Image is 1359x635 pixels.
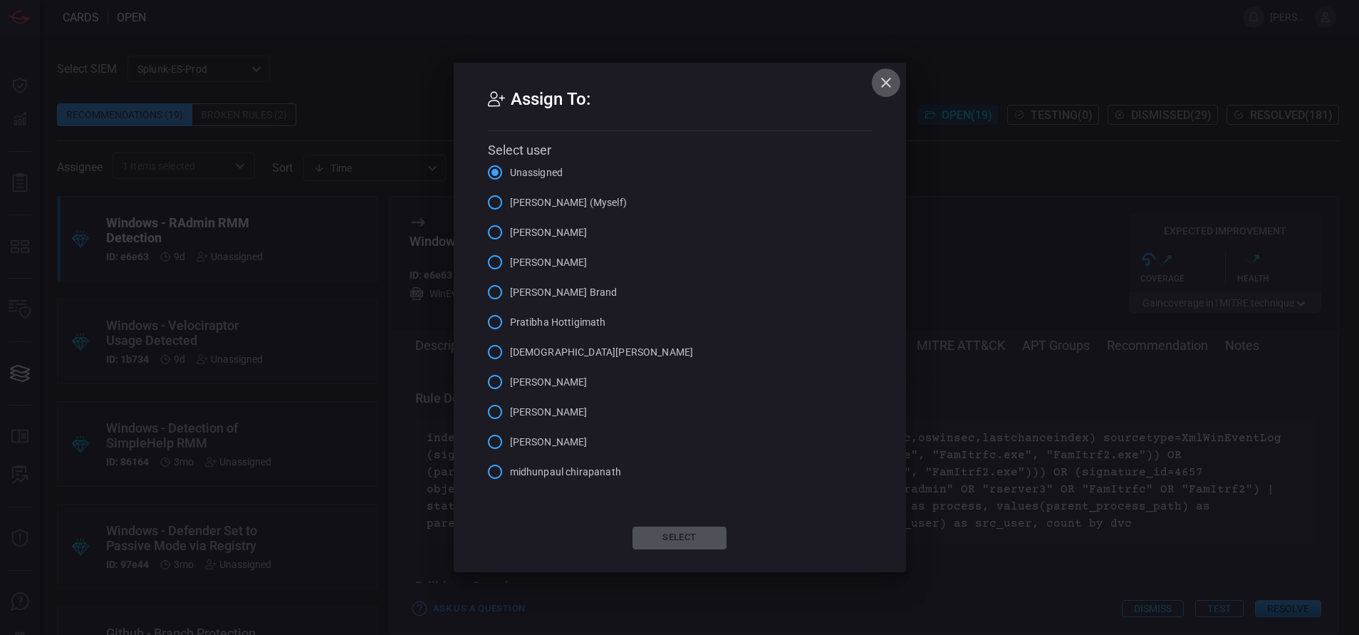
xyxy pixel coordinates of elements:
[510,255,588,270] span: [PERSON_NAME]
[488,86,872,130] h2: Assign To:
[488,143,551,158] span: Select user
[510,375,588,390] span: [PERSON_NAME]
[510,285,618,300] span: [PERSON_NAME] Brand
[510,315,606,330] span: Pratibha Hottigimath
[510,195,627,210] span: [PERSON_NAME] (Myself)
[510,345,694,360] span: [DEMOGRAPHIC_DATA][PERSON_NAME]
[510,435,588,450] span: [PERSON_NAME]
[510,405,588,420] span: [PERSON_NAME]
[510,225,588,240] span: [PERSON_NAME]
[510,465,621,480] span: midhunpaul chirapanath
[510,165,563,180] span: Unassigned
